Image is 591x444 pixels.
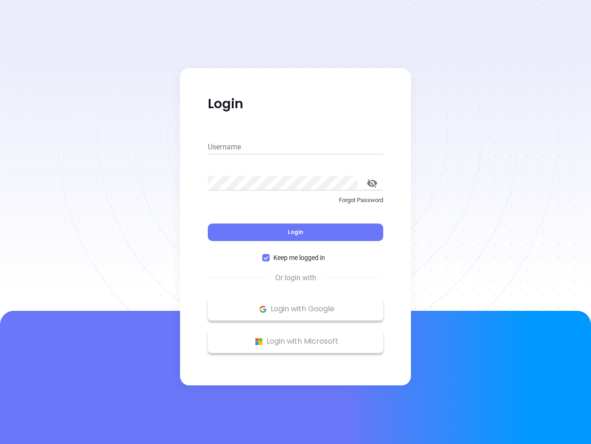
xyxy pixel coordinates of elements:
span: Keep me logged in [270,253,329,263]
span: Or login with [271,272,321,284]
span: Login [288,228,303,236]
img: Microsoft Logo [253,336,265,347]
p: Login with Google [212,302,379,316]
button: toggle password visibility [361,172,383,194]
p: Forgot Password [208,196,383,205]
img: Google Logo [257,303,269,315]
p: Login [208,96,383,112]
button: Google Logo Login with Google [208,297,383,321]
button: Login [208,223,383,241]
a: Forgot Password [208,196,383,212]
p: Login with Microsoft [212,334,379,348]
button: Microsoft Logo Login with Microsoft [208,330,383,353]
